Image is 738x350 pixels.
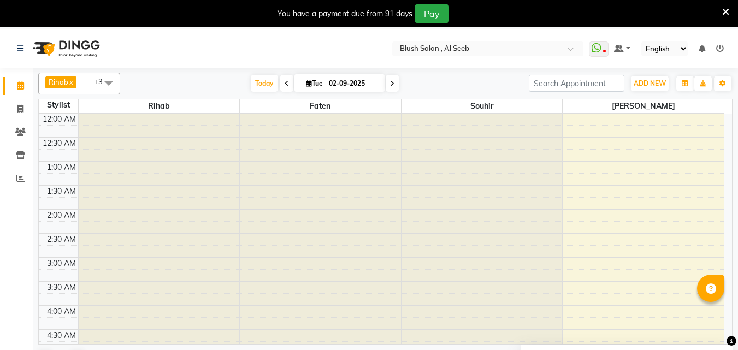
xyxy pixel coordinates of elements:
div: 1:30 AM [45,186,78,197]
input: 2025-09-02 [326,75,380,92]
div: 4:30 AM [45,330,78,341]
span: [PERSON_NAME] [563,99,724,113]
div: 1:00 AM [45,162,78,173]
div: 12:00 AM [40,114,78,125]
span: +3 [94,77,111,86]
button: ADD NEW [631,76,669,91]
span: Rihab [49,78,68,86]
div: 12:30 AM [40,138,78,149]
span: Today [251,75,278,92]
span: Faten [240,99,401,113]
input: Search Appointment [529,75,624,92]
span: Rihab [79,99,240,113]
span: ADD NEW [634,79,666,87]
div: 2:30 AM [45,234,78,245]
div: 3:00 AM [45,258,78,269]
div: Stylist [39,99,78,111]
span: Tue [303,79,326,87]
a: x [68,78,73,86]
div: 4:00 AM [45,306,78,317]
div: 2:00 AM [45,210,78,221]
div: You have a payment due from 91 days [278,8,412,20]
span: Souhir [402,99,563,113]
img: logo [28,33,103,64]
button: Pay [415,4,449,23]
div: 3:30 AM [45,282,78,293]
